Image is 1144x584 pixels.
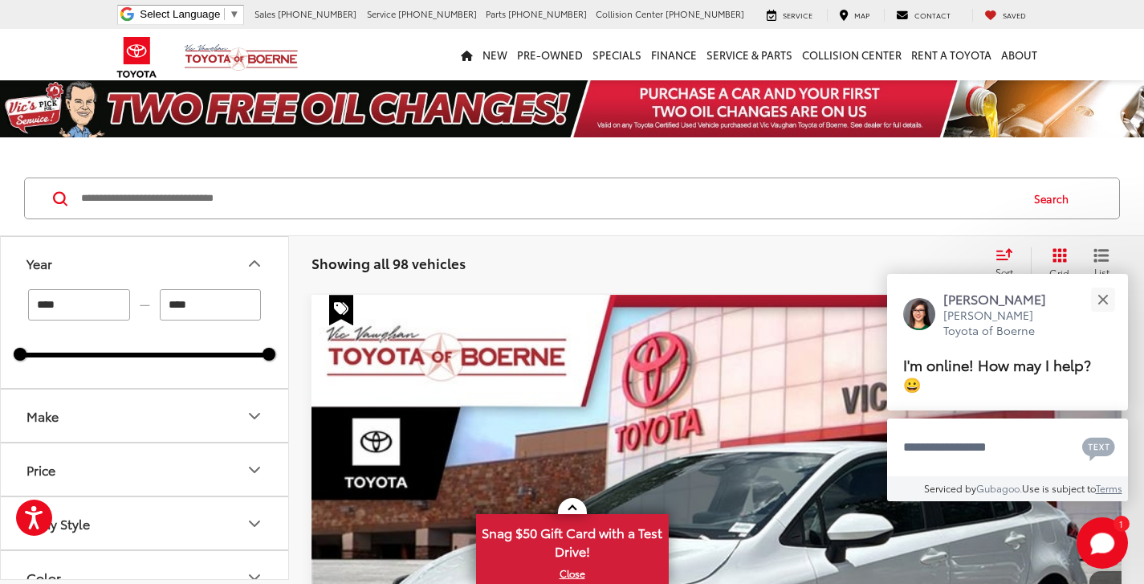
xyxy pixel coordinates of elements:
span: Snag $50 Gift Card with a Test Drive! [478,516,667,565]
button: Grid View [1031,247,1081,280]
span: I'm online! How may I help? 😀 [903,353,1091,394]
div: Price [245,460,264,480]
p: [PERSON_NAME] Toyota of Boerne [943,308,1062,339]
span: [PHONE_NUMBER] [278,7,356,20]
img: Vic Vaughan Toyota of Boerne [184,43,299,71]
div: Year [26,255,52,271]
a: New [478,29,512,80]
span: [PHONE_NUMBER] [666,7,744,20]
a: Collision Center [797,29,906,80]
input: minimum [28,289,130,321]
span: Serviced by [924,481,976,495]
a: Pre-Owned [512,29,588,80]
a: Service & Parts: Opens in a new tab [702,29,797,80]
span: [PHONE_NUMBER] [398,7,477,20]
div: Close[PERSON_NAME][PERSON_NAME] Toyota of BoerneI'm online! How may I help? 😀Type your messageCha... [887,274,1128,501]
a: Home [456,29,478,80]
a: Gubagoo. [976,481,1022,495]
span: Collision Center [596,7,663,20]
a: About [996,29,1042,80]
span: Use is subject to [1022,481,1096,495]
div: Body Style [26,516,90,531]
input: Search by Make, Model, or Keyword [79,179,1019,218]
span: Service [783,10,812,20]
span: Sort [995,265,1013,279]
span: Service [367,7,396,20]
div: Price [26,462,55,477]
p: [PERSON_NAME] [943,290,1062,308]
span: Special [329,295,353,325]
span: Select Language [140,8,220,20]
button: Chat with SMS [1077,429,1120,465]
button: Toggle Chat Window [1077,517,1128,569]
a: Terms [1096,481,1122,495]
button: Body StyleBody Style [1,497,290,549]
a: Specials [588,29,646,80]
div: Make [26,408,59,423]
a: Service [755,9,824,22]
img: Toyota [107,31,167,84]
span: 1 [1119,520,1123,527]
button: PricePrice [1,443,290,496]
span: ​ [224,8,225,20]
button: List View [1081,247,1122,280]
button: MakeMake [1,390,290,442]
button: Close [1085,282,1120,317]
textarea: Type your message [887,419,1128,476]
span: [PHONE_NUMBER] [508,7,587,20]
span: Parts [486,7,506,20]
span: Sales [254,7,275,20]
a: Contact [884,9,963,22]
div: Make [245,406,264,426]
span: Map [854,10,869,20]
button: Select sort value [987,247,1031,280]
span: List [1093,265,1109,279]
span: — [135,298,155,312]
a: Select Language​ [140,8,239,20]
span: ▼ [229,8,239,20]
span: Grid [1049,266,1069,280]
button: YearYear [1,237,290,289]
div: Year [245,254,264,273]
svg: Start Chat [1077,517,1128,569]
a: Map [827,9,881,22]
svg: Text [1082,435,1115,461]
span: Showing all 98 vehicles [311,253,466,272]
a: Rent a Toyota [906,29,996,80]
span: Contact [914,10,951,20]
button: Search [1019,178,1092,218]
div: Body Style [245,514,264,533]
a: Finance [646,29,702,80]
span: Saved [1003,10,1026,20]
a: My Saved Vehicles [972,9,1038,22]
input: maximum [160,289,262,321]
